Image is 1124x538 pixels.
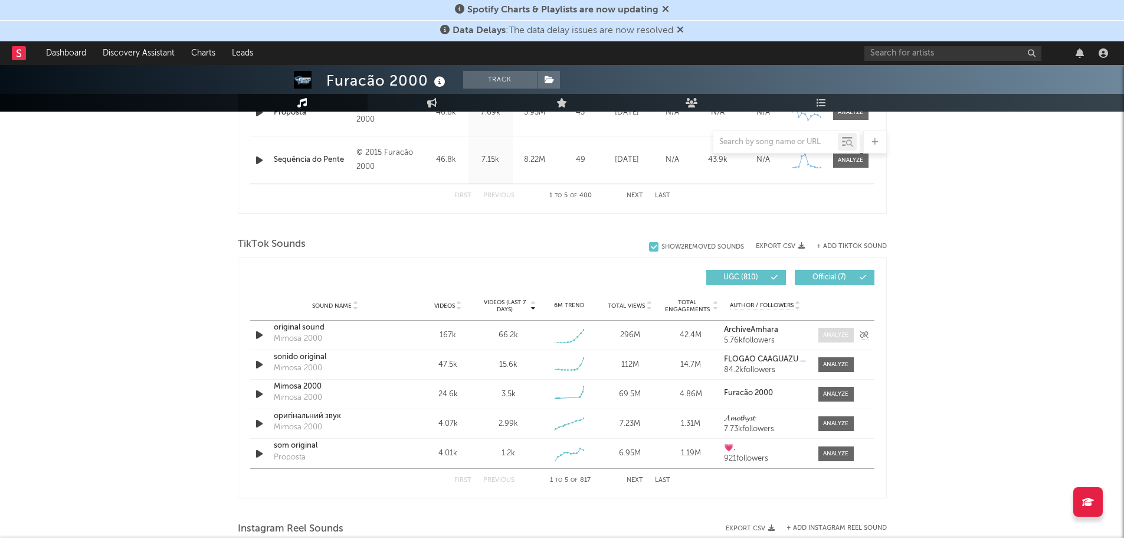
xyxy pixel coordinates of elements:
span: Dismiss [662,5,669,15]
div: 112M [602,359,657,371]
strong: ArchiveAmhara [724,326,778,334]
div: [DATE] [607,154,647,166]
a: original sound [274,322,397,334]
div: Proposta [274,452,306,464]
div: 43 [560,107,601,119]
button: Track [463,71,537,89]
div: 1.2k [502,448,515,459]
a: Charts [183,41,224,65]
button: Export CSV [756,243,805,250]
div: 47.5k [421,359,476,371]
div: 43.9k [698,154,738,166]
a: som original [274,440,397,452]
div: 167k [421,330,476,341]
div: 69.5M [602,389,657,400]
span: Dismiss [677,26,684,35]
button: Export CSV [726,525,775,532]
div: Mimosa 2000 [274,363,322,374]
div: 4.86M [663,389,718,400]
div: 2.99k [499,418,518,430]
a: 𝓐𝓶𝓮𝓽𝓱𝔂𝓼𝓽 [724,415,806,423]
span: Total Views [608,302,645,309]
a: Discovery Assistant [94,41,183,65]
div: 1 5 400 [538,189,603,203]
button: First [454,477,471,484]
span: to [555,193,562,198]
div: [DATE] [607,107,647,119]
button: Last [655,193,670,199]
input: Search for artists [864,46,1041,61]
div: 24.6k [421,389,476,400]
a: Sequência do Pente [274,154,351,166]
a: оригінальний звук [274,410,397,422]
a: Mimosa 2000 [274,381,397,393]
div: 46.8k [427,154,466,166]
div: 3.95M [516,107,554,119]
div: 46.8k [427,107,466,119]
button: Previous [483,477,515,484]
a: 💗. [724,444,806,452]
div: 49 [560,154,601,166]
div: N/A [653,107,692,119]
span: Videos (last 7 days) [481,299,529,313]
button: Previous [483,193,515,199]
span: TikTok Sounds [238,237,306,252]
div: N/A [743,107,783,119]
span: to [555,478,562,483]
div: Mimosa 2000 [274,333,322,345]
button: Next [627,477,643,484]
a: sonido original [274,351,397,363]
a: Furacão 2000 [724,389,806,397]
div: N/A [653,154,692,166]
span: : The data delay issues are now resolved [453,26,673,35]
div: 14.7M [663,359,718,371]
span: Videos [434,302,455,309]
div: 1.19M [663,448,718,459]
div: 4.07k [421,418,476,430]
div: 7.15k [471,154,510,166]
div: N/A [698,107,738,119]
button: First [454,193,471,199]
span: Data Delays [453,26,506,35]
div: Mimosa 2000 [274,392,322,404]
div: 6.95M [602,448,657,459]
div: + Add Instagram Reel Sound [775,525,887,532]
strong: 𝓐𝓶𝓮𝓽𝓱𝔂𝓼𝓽 [724,415,755,422]
div: 7.69k [471,107,510,119]
div: © 2015 Furacão 2000 [356,146,421,174]
span: Spotify Charts & Playlists are now updating [467,5,658,15]
a: ArchiveAmhara [724,326,806,334]
div: 42.4M [663,330,718,341]
input: Search by song name or URL [713,138,838,147]
div: Mimosa 2000 [274,422,322,433]
div: Show 2 Removed Sounds [661,243,744,251]
button: UGC(810) [706,270,786,285]
button: Next [627,193,643,199]
div: 7.73k followers [724,425,806,433]
div: 8.22M [516,154,554,166]
span: Sound Name [312,302,352,309]
div: 15.6k [499,359,517,371]
strong: 💗. [724,444,735,452]
div: 66.2k [499,330,518,341]
span: UGC ( 810 ) [714,274,768,281]
div: 6M Trend [542,301,597,310]
div: 1 5 817 [538,474,603,488]
span: Total Engagements [663,299,711,313]
strong: Furacão 2000 [724,389,773,397]
button: Official(7) [795,270,874,285]
a: Leads [224,41,261,65]
a: Dashboard [38,41,94,65]
div: 296M [602,330,657,341]
div: 921 followers [724,455,806,463]
a: FLOGÃO CAAGUAZÚ 🥇 [724,356,806,364]
div: Proposta [274,107,351,119]
div: Furacão 2000 [326,71,448,90]
strong: FLOGÃO CAAGUAZÚ 🥇 [724,356,810,363]
button: + Add TikTok Sound [805,243,887,250]
button: + Add TikTok Sound [817,243,887,250]
button: + Add Instagram Reel Sound [787,525,887,532]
